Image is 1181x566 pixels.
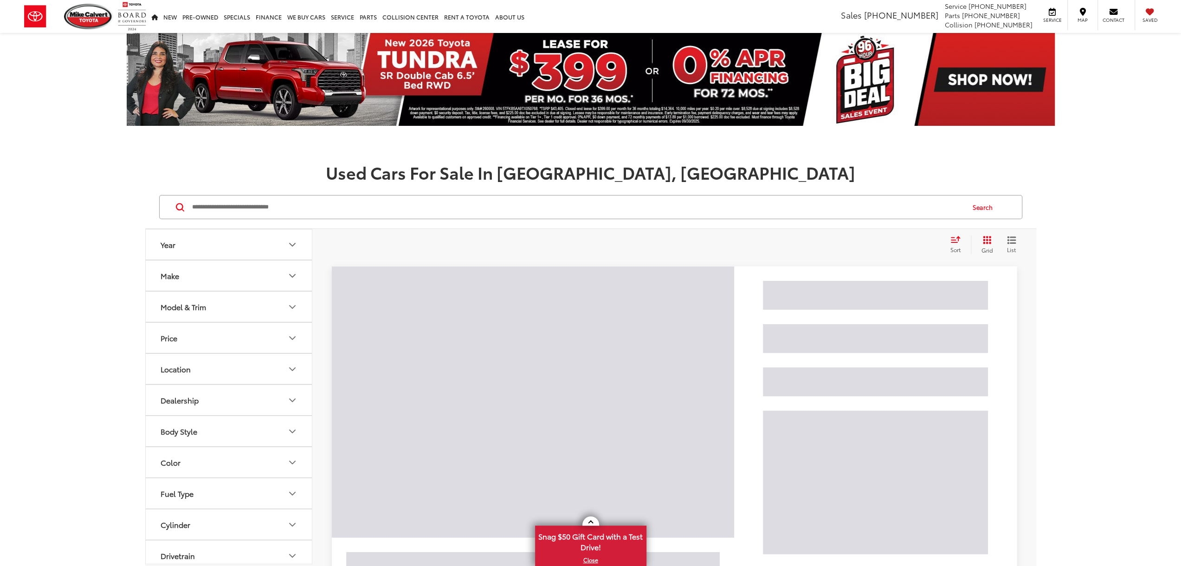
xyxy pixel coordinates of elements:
[536,527,645,555] span: Snag $50 Gift Card with a Test Drive!
[146,229,313,260] button: YearYear
[1072,17,1093,23] span: Map
[161,458,181,467] div: Color
[945,11,960,20] span: Parts
[1007,246,1016,254] span: List
[946,235,971,254] button: Select sort value
[981,246,993,254] span: Grid
[971,235,1000,254] button: Grid View
[146,354,313,384] button: LocationLocation
[146,323,313,353] button: PricePrice
[146,416,313,446] button: Body StyleBody Style
[864,9,938,21] span: [PHONE_NUMBER]
[287,457,298,468] div: Color
[161,302,206,311] div: Model & Trim
[287,426,298,437] div: Body Style
[127,33,1055,126] img: New 2026 Toyota Tundra
[161,240,175,249] div: Year
[962,11,1020,20] span: [PHONE_NUMBER]
[287,550,298,561] div: Drivetrain
[287,239,298,250] div: Year
[945,20,973,29] span: Collision
[161,271,179,280] div: Make
[1042,17,1063,23] span: Service
[161,427,197,436] div: Body Style
[161,333,177,342] div: Price
[64,4,113,29] img: Mike Calvert Toyota
[1103,17,1124,23] span: Contact
[287,332,298,344] div: Price
[191,196,964,218] input: Search by Make, Model, or Keyword
[287,301,298,312] div: Model & Trim
[287,364,298,375] div: Location
[950,246,961,254] span: Sort
[964,195,1006,219] button: Search
[1140,17,1160,23] span: Saved
[146,292,313,322] button: Model & TrimModel & Trim
[146,385,313,415] button: DealershipDealership
[146,447,313,477] button: ColorColor
[146,260,313,291] button: MakeMake
[161,489,194,498] div: Fuel Type
[841,9,862,21] span: Sales
[287,270,298,281] div: Make
[161,551,195,560] div: Drivetrain
[161,520,190,529] div: Cylinder
[146,509,313,540] button: CylinderCylinder
[287,395,298,406] div: Dealership
[945,1,967,11] span: Service
[1000,235,1023,254] button: List View
[146,478,313,508] button: Fuel TypeFuel Type
[287,519,298,530] div: Cylinder
[287,488,298,499] div: Fuel Type
[974,20,1033,29] span: [PHONE_NUMBER]
[161,396,199,404] div: Dealership
[161,364,191,373] div: Location
[968,1,1026,11] span: [PHONE_NUMBER]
